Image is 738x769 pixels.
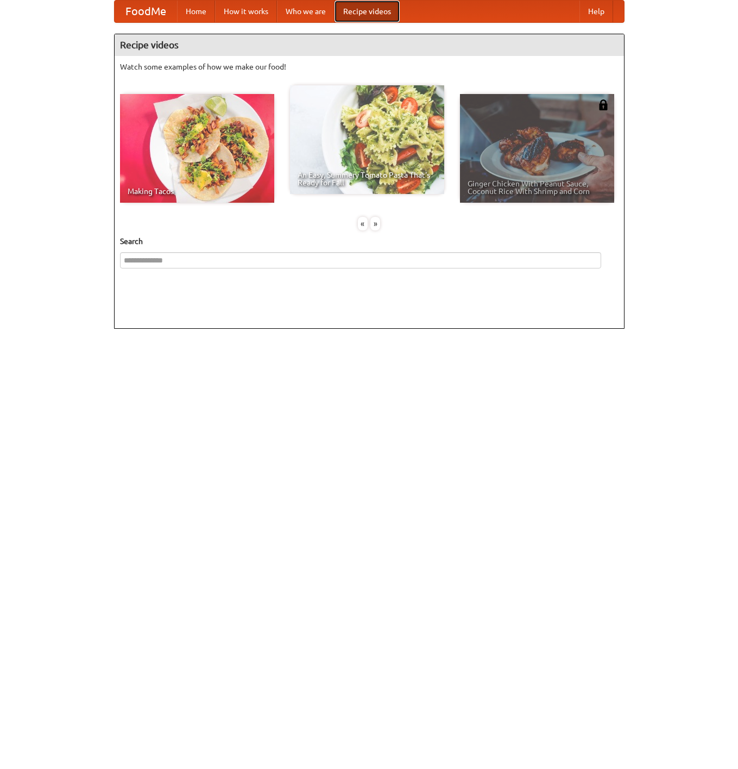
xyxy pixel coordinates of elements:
a: Help [579,1,613,22]
a: FoodMe [115,1,177,22]
p: Watch some examples of how we make our food! [120,61,619,72]
h5: Search [120,236,619,247]
h4: Recipe videos [115,34,624,56]
img: 483408.png [598,99,609,110]
a: Who we are [277,1,335,22]
div: » [370,217,380,230]
a: An Easy, Summery Tomato Pasta That's Ready for Fall [290,85,444,194]
a: How it works [215,1,277,22]
div: « [358,217,368,230]
a: Home [177,1,215,22]
span: An Easy, Summery Tomato Pasta That's Ready for Fall [298,171,437,186]
a: Recipe videos [335,1,400,22]
span: Making Tacos [128,187,267,195]
a: Making Tacos [120,94,274,203]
